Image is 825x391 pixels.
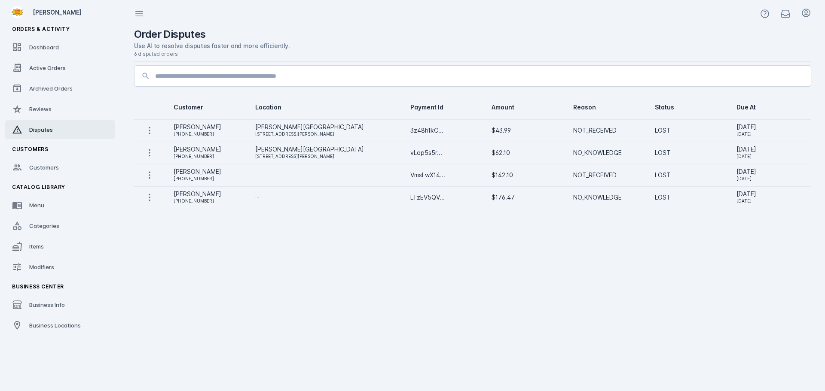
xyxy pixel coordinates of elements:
[255,151,397,161] div: [STREET_ADDRESS][PERSON_NAME]
[648,164,730,186] td: LOST
[255,129,397,139] div: [STREET_ADDRESS][PERSON_NAME]
[174,167,241,177] div: [PERSON_NAME]
[29,243,44,250] span: Items
[410,148,478,158] div: vLop5s5r...
[655,103,723,112] div: Status
[12,283,64,290] span: Business Center
[410,192,478,203] div: LTzEV5QV...
[410,103,478,112] div: Payment Id
[29,202,44,209] span: Menu
[485,164,566,186] td: $142.10
[174,144,241,155] div: [PERSON_NAME]
[255,103,281,112] div: Location
[33,8,112,17] div: [PERSON_NAME]
[5,58,115,77] a: Active Orders
[29,64,66,71] span: Active Orders
[492,103,559,112] div: Amount
[29,85,73,92] span: Archived Orders
[573,103,596,112] div: Reason
[736,122,804,132] div: [DATE]
[174,129,241,139] div: [PHONE_NUMBER]
[736,196,804,206] div: [DATE]
[134,41,811,50] div: Use AI to resolve disputes faster and more efficiently.
[174,122,241,132] div: [PERSON_NAME]
[566,164,648,186] td: NOT_RECEIVED
[736,173,804,184] div: [DATE]
[648,119,730,142] td: LOST
[736,167,804,177] div: [DATE]
[5,258,115,276] a: Modifiers
[29,322,81,329] span: Business Locations
[736,103,756,112] div: Due At
[736,151,804,161] div: [DATE]
[736,129,804,139] div: [DATE]
[255,103,397,112] div: Location
[736,144,804,155] div: [DATE]
[736,103,804,112] div: Due At
[648,142,730,164] td: LOST
[255,168,397,179] div: ...
[5,216,115,235] a: Categories
[410,170,478,180] div: VmsLwX14...
[736,189,804,199] div: [DATE]
[174,173,241,184] div: [PHONE_NUMBER]
[648,186,730,209] td: LOST
[655,103,674,112] div: Status
[134,50,811,58] div: 6 disputed orders
[5,295,115,314] a: Business Info
[485,119,566,142] td: $43.99
[410,103,443,112] div: Payment Id
[5,237,115,256] a: Items
[5,38,115,57] a: Dashboard
[255,144,397,155] div: [PERSON_NAME][GEOGRAPHIC_DATA]
[573,103,641,112] div: Reason
[5,316,115,335] a: Business Locations
[485,186,566,209] td: $176.47
[174,189,241,199] div: [PERSON_NAME]
[134,27,206,41] h2: Order Disputes
[566,142,648,164] td: NO_KNOWLEDGE
[566,186,648,209] td: NO_KNOWLEDGE
[255,191,397,201] div: ...
[5,196,115,215] a: Menu
[5,158,115,177] a: Customers
[29,106,52,112] span: Reviews
[5,120,115,139] a: Disputes
[255,122,397,132] div: [PERSON_NAME][GEOGRAPHIC_DATA]
[5,100,115,118] a: Reviews
[174,196,241,206] div: [PHONE_NUMBER]
[174,103,203,112] div: Customer
[29,301,65,308] span: Business Info
[174,151,241,161] div: [PHONE_NUMBER]
[485,142,566,164] td: $62.10
[492,103,514,112] div: Amount
[29,164,59,171] span: Customers
[29,264,54,270] span: Modifiers
[410,125,478,136] div: 3z48h1kC...
[12,26,70,32] span: Orders & Activity
[566,119,648,142] td: NOT_RECEIVED
[12,146,48,152] span: Customers
[29,126,53,133] span: Disputes
[12,184,65,190] span: Catalog Library
[5,79,115,98] a: Archived Orders
[29,222,59,229] span: Categories
[174,103,241,112] div: Customer
[29,44,59,51] span: Dashboard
